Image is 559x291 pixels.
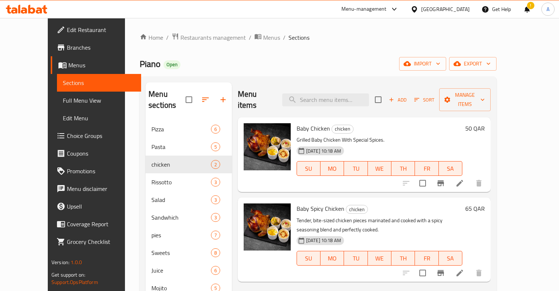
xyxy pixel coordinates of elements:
span: Baby Chicken [297,123,330,134]
div: Sandwhich3 [146,209,232,226]
div: pies7 [146,226,232,244]
span: import [405,59,440,68]
span: Manage items [445,91,485,109]
button: Sort [412,94,436,106]
span: WE [371,253,388,264]
div: Menu-management [341,5,387,14]
div: Open [164,60,180,69]
h2: Menu items [238,89,274,111]
span: Sections [63,78,135,87]
span: 6 [211,126,220,133]
span: MO [323,163,341,174]
h6: 50 QAR [465,123,485,134]
span: 7 [211,232,220,239]
button: MO [320,161,344,176]
a: Edit Menu [57,109,141,127]
li: / [283,33,286,42]
span: Choice Groups [67,131,135,140]
span: Open [164,61,180,68]
span: Menus [68,61,135,70]
span: TU [347,253,365,264]
button: Branch-specific-item [432,264,449,282]
span: chicken [332,125,353,133]
span: [DATE] 10:18 AM [303,148,344,155]
span: MO [323,253,341,264]
a: Coupons [51,145,141,162]
input: search [282,93,369,106]
span: 1.0.0 [71,258,82,267]
div: items [211,160,220,169]
span: 6 [211,267,220,274]
span: Sort items [409,94,439,106]
button: TU [344,251,368,266]
a: Edit Restaurant [51,21,141,39]
div: Juice6 [146,262,232,279]
button: SU [297,161,320,176]
a: Home [140,33,163,42]
span: chicken [346,205,368,214]
button: Branch-specific-item [432,174,449,192]
span: Coverage Report [67,220,135,228]
a: Upsell [51,198,141,215]
span: Baby Spicy Chicken [297,203,344,214]
div: chicken2 [146,156,232,173]
span: 5 [211,143,220,150]
a: Full Menu View [57,92,141,109]
span: Select to update [415,175,430,191]
button: Manage items [439,88,491,111]
span: 8 [211,249,220,256]
h6: 65 QAR [465,203,485,214]
span: Piano [140,56,161,72]
nav: breadcrumb [140,33,497,42]
a: Coverage Report [51,215,141,233]
a: Edit menu item [455,179,464,188]
span: SU [300,163,318,174]
a: Menus [51,56,141,74]
button: FR [415,161,438,176]
span: Select to update [415,265,430,281]
a: Edit menu item [455,269,464,277]
span: TU [347,163,365,174]
span: Edit Menu [63,114,135,123]
p: Tender, bite-sized chicken pieces marinated and cooked with a spicy seasoning blend and perfectly... [297,216,462,234]
span: Juice [151,266,211,275]
img: Baby Spicy Chicken [244,203,291,251]
span: Restaurants management [180,33,246,42]
span: Sort [414,96,434,104]
span: Upsell [67,202,135,211]
div: Pizza6 [146,120,232,138]
div: Sweets8 [146,244,232,262]
a: Menus [254,33,280,42]
a: Restaurants management [172,33,246,42]
button: MO [320,251,344,266]
button: FR [415,251,438,266]
div: chicken [151,160,211,169]
span: 3 [211,179,220,186]
span: Version: [51,258,69,267]
a: Branches [51,39,141,56]
div: chicken [332,125,354,134]
a: Support.OpsPlatform [51,277,98,287]
span: Pizza [151,125,211,134]
span: [DATE] 10:18 AM [303,237,344,244]
img: Baby Chicken [244,123,291,170]
span: pies [151,231,211,239]
span: A [547,5,549,13]
span: Full Menu View [63,96,135,105]
span: Salad [151,195,211,204]
span: Promotions [67,167,135,175]
span: Add item [386,94,409,106]
button: TH [391,161,415,176]
a: Promotions [51,162,141,180]
span: Coupons [67,149,135,158]
div: items [211,213,220,222]
div: Sandwhich [151,213,211,222]
button: delete [470,264,488,282]
span: Sort sections [197,91,214,109]
button: SA [439,161,462,176]
button: export [449,57,497,71]
a: Choice Groups [51,127,141,145]
li: / [166,33,169,42]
